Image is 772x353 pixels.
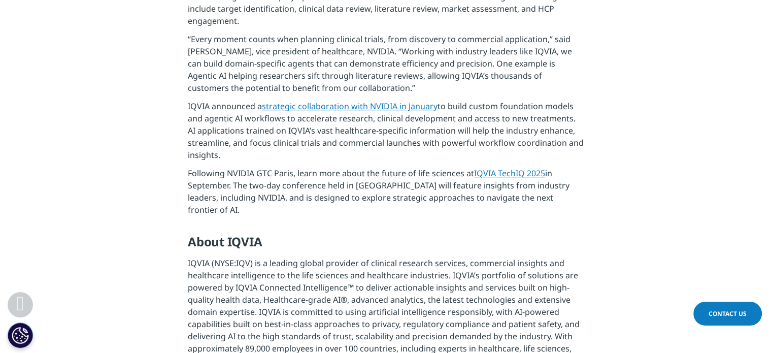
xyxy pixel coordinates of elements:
[693,302,762,326] a: Contact Us
[474,168,545,179] a: IQVIA TechIQ 2025
[188,100,584,167] p: IQVIA announced a to build custom foundation models and agentic AI workflows to accelerate resear...
[341,294,347,305] span: ®
[188,167,584,222] p: Following NVIDIA GTC Paris, learn more about the future of life sciences at in September. The two...
[188,33,584,100] p: “Every moment counts when planning clinical trials, from discovery to commercial application,” sa...
[188,234,584,257] h5: About IQVIA
[262,101,438,112] a: strategic collaboration with NVIDIA in January
[8,323,33,348] button: 쿠키 설정
[709,309,747,318] span: Contact Us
